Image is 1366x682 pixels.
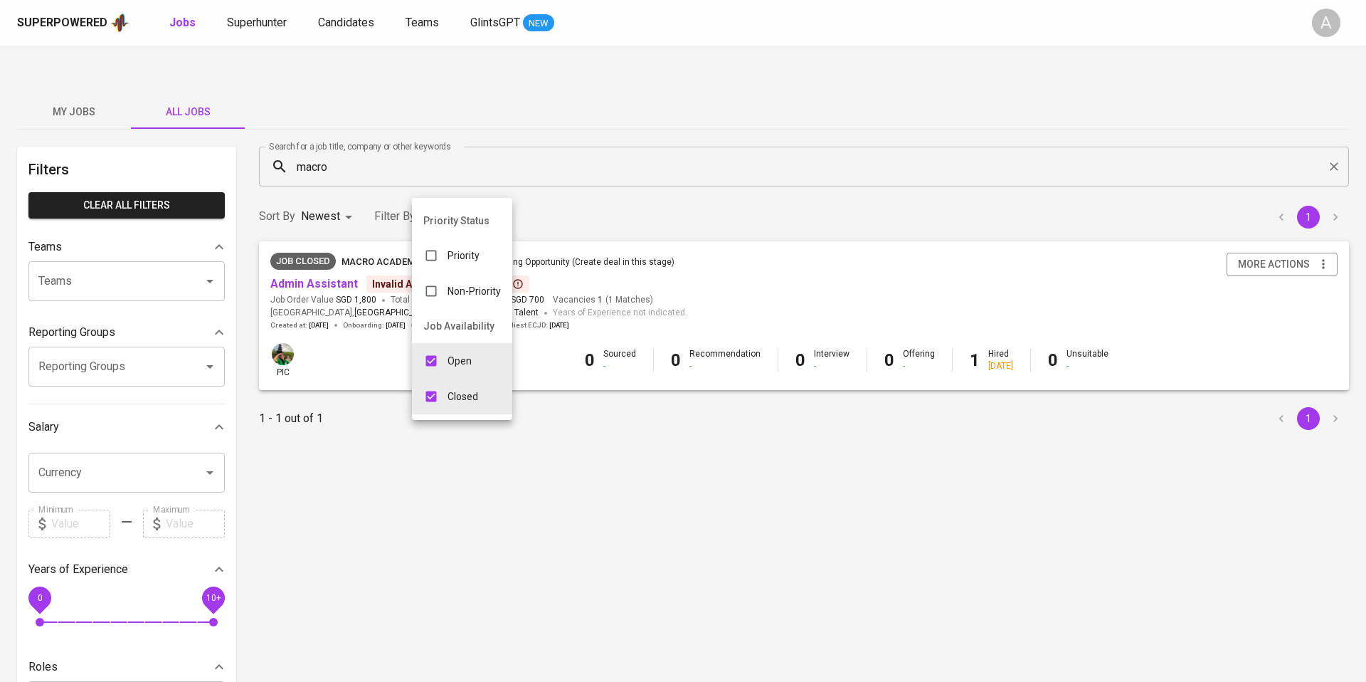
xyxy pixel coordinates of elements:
[412,204,512,238] li: Priority Status
[448,248,480,263] p: Priority
[448,284,501,298] p: Non-Priority
[448,354,472,368] p: Open
[448,389,478,404] p: Closed
[412,309,512,343] li: Job Availability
